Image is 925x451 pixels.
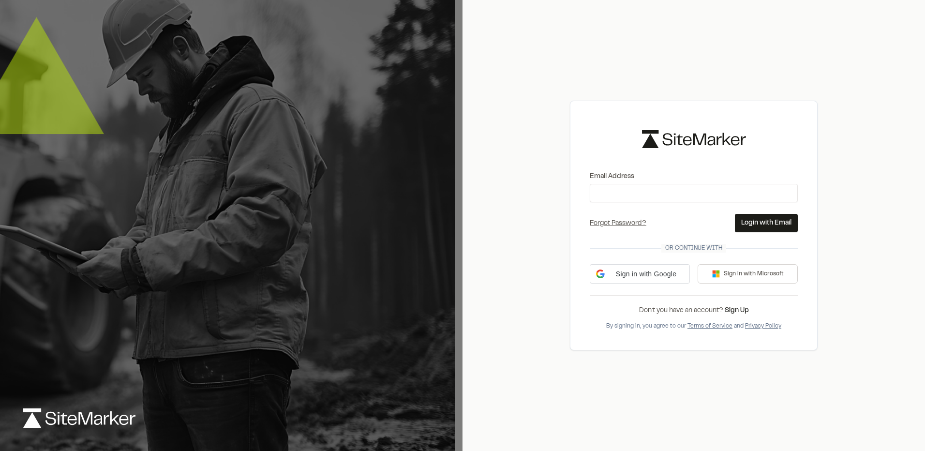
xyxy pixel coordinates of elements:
button: Login with Email [735,214,798,232]
span: Sign in with Google [609,269,684,279]
img: logo-white-rebrand.svg [23,408,135,428]
button: Privacy Policy [745,322,781,331]
button: Terms of Service [687,322,732,331]
span: Or continue with [661,244,726,253]
div: Sign in with Google [590,264,690,284]
div: Don’t you have an account? [590,305,798,316]
img: logo-black-rebrand.svg [642,130,746,148]
label: Email Address [590,171,798,182]
a: Forgot Password? [590,221,646,226]
button: Sign in with Microsoft [698,264,798,284]
a: Sign Up [725,308,749,314]
div: By signing in, you agree to our and [590,322,798,331]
